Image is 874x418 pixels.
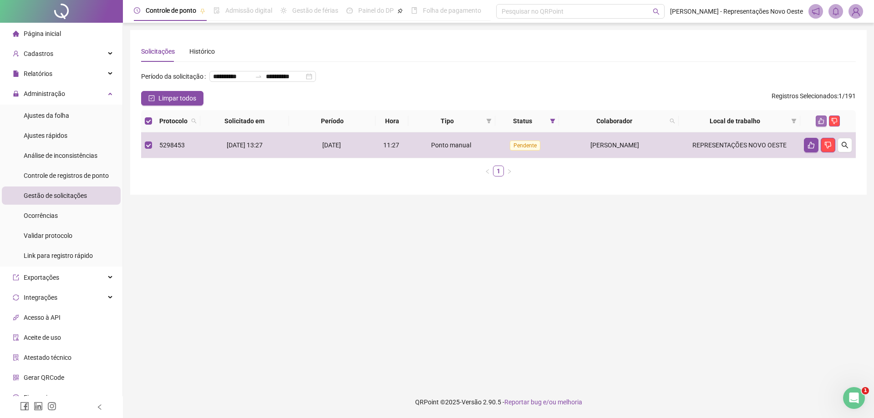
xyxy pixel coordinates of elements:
span: filter [486,118,492,124]
span: right [507,169,512,174]
span: home [13,30,19,37]
span: Cadastros [24,50,53,57]
span: search [189,114,198,128]
span: Ajustes da folha [24,112,69,119]
span: Ponto manual [431,141,471,149]
span: Controle de ponto [146,7,196,14]
footer: QRPoint © 2025 - 2.90.5 - [123,386,874,418]
span: Atestado técnico [24,354,71,361]
span: Colaborador [563,116,666,126]
span: solution [13,354,19,361]
span: filter [789,114,798,128]
span: 5298453 [159,141,185,149]
span: lock [13,91,19,97]
span: Validar protocolo [24,232,72,239]
span: like [808,141,815,149]
li: 1 [493,166,504,176]
span: [DATE] [322,141,341,149]
span: left [485,169,490,174]
div: Histórico [189,46,215,56]
li: Página anterior [482,166,493,176]
th: Hora [376,110,408,132]
span: dollar [13,394,19,401]
span: Tipo [412,116,483,126]
span: left [97,404,103,410]
span: sun [280,7,287,14]
span: sync [13,294,19,301]
div: Solicitações [141,46,175,56]
span: Integrações [24,294,57,301]
span: dislike [824,141,832,149]
span: [PERSON_NAME] [590,141,639,149]
span: Ajustes rápidos [24,132,67,139]
button: left [482,166,493,176]
span: pushpin [397,8,403,14]
span: 1 [862,387,869,394]
span: Pendente [510,141,540,151]
span: [PERSON_NAME] - Representações Novo Oeste [670,6,803,16]
span: Protocolo [159,116,188,126]
span: search [668,114,677,128]
span: filter [484,114,493,128]
span: Financeiro [24,394,53,401]
span: Controle de registros de ponto [24,172,109,179]
span: [DATE] 13:27 [227,141,263,149]
span: clock-circle [134,7,140,14]
span: facebook [20,402,29,411]
span: bell [832,7,840,15]
span: Administração [24,90,65,97]
span: Gestão de solicitações [24,192,87,199]
span: dislike [831,118,838,124]
span: check-square [148,95,155,101]
span: search [841,141,849,149]
span: Admissão digital [225,7,272,14]
span: Status [499,116,546,126]
span: user-add [13,50,19,57]
span: Painel do DP [358,7,394,14]
th: Solicitado em [200,110,289,132]
span: instagram [47,402,56,411]
span: file-done [213,7,220,14]
span: file [13,71,19,77]
span: Gestão de férias [292,7,338,14]
span: Página inicial [24,30,61,37]
li: Próxima página [504,166,515,176]
span: Folha de pagamento [423,7,481,14]
span: swap-right [255,73,262,80]
span: Aceite de uso [24,334,61,341]
span: Versão [462,398,482,406]
span: dashboard [346,7,353,14]
iframe: Intercom live chat [843,387,865,409]
span: Local de trabalho [682,116,788,126]
span: Acesso à API [24,314,61,321]
span: to [255,73,262,80]
span: api [13,314,19,321]
span: notification [812,7,820,15]
span: filter [550,118,555,124]
span: filter [791,118,797,124]
span: Registros Selecionados [772,92,837,100]
img: 7715 [849,5,863,18]
span: like [818,118,824,124]
span: Análise de inconsistências [24,152,97,159]
span: search [670,118,675,124]
span: search [191,118,197,124]
span: Ocorrências [24,212,58,219]
span: filter [548,114,557,128]
span: Reportar bug e/ou melhoria [504,398,582,406]
td: REPRESENTAÇÕES NOVO OESTE [679,132,800,158]
button: Limpar todos [141,91,203,106]
span: linkedin [34,402,43,411]
span: 11:27 [383,141,399,149]
span: Relatórios [24,70,52,77]
label: Período da solicitação [141,69,209,84]
span: Gerar QRCode [24,374,64,381]
a: 1 [493,166,503,176]
span: search [653,8,660,15]
span: book [411,7,417,14]
th: Período [289,110,376,132]
span: qrcode [13,374,19,381]
span: audit [13,334,19,341]
span: : 1 / 191 [772,91,856,106]
button: right [504,166,515,176]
